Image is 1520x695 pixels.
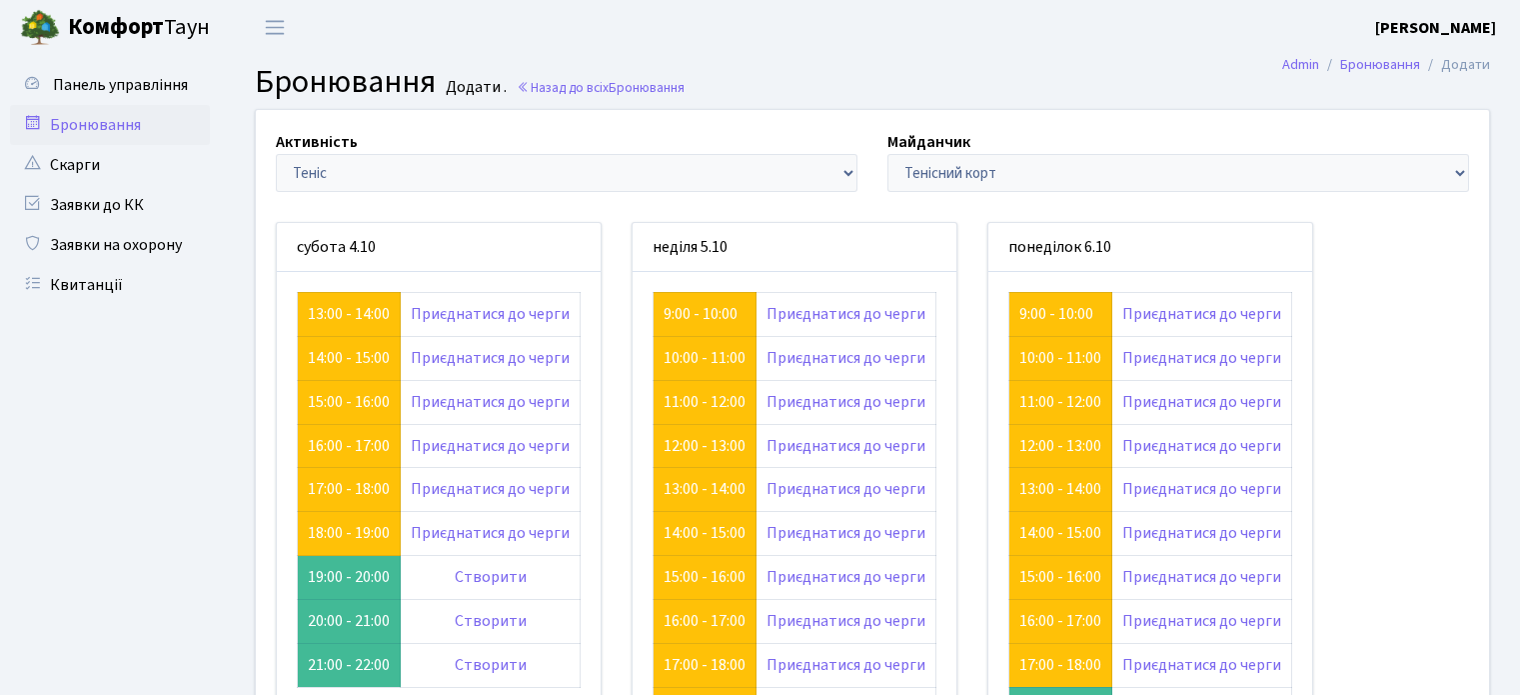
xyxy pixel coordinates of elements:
[308,478,390,500] a: 17:00 - 18:00
[1019,522,1101,544] a: 14:00 - 15:00
[766,478,925,500] a: Приєднатися до черги
[455,566,527,588] a: Створити
[766,610,925,632] a: Приєднатися до черги
[308,347,390,369] a: 14:00 - 15:00
[10,145,210,185] a: Скарги
[664,478,746,500] a: 13:00 - 14:00
[1122,566,1281,588] a: Приєднатися до черги
[766,522,925,544] a: Приєднатися до черги
[1375,17,1496,39] b: [PERSON_NAME]
[455,654,527,676] a: Створити
[10,225,210,265] a: Заявки на охорону
[1019,566,1101,588] a: 15:00 - 16:00
[664,566,746,588] a: 15:00 - 16:00
[1122,522,1281,544] a: Приєднатися до черги
[766,391,925,413] a: Приєднатися до черги
[68,11,210,45] span: Таун
[1019,654,1101,676] a: 17:00 - 18:00
[250,11,300,44] button: Переключити навігацію
[1122,654,1281,676] a: Приєднатися до черги
[664,347,746,369] a: 10:00 - 11:00
[1019,478,1101,500] a: 13:00 - 14:00
[988,223,1312,272] div: понеділок 6.10
[609,78,685,97] span: Бронювання
[1122,435,1281,457] a: Приєднатися до черги
[10,105,210,145] a: Бронювання
[1122,478,1281,500] a: Приєднатися до черги
[20,8,60,48] img: logo.png
[887,130,970,154] label: Майданчик
[1019,435,1101,457] a: 12:00 - 13:00
[1019,610,1101,632] a: 16:00 - 17:00
[1122,303,1281,325] a: Приєднатися до черги
[766,303,925,325] a: Приєднатися до черги
[664,654,746,676] a: 17:00 - 18:00
[517,78,685,97] a: Назад до всіхБронювання
[633,223,956,272] div: неділя 5.10
[1252,44,1520,86] nav: breadcrumb
[53,74,188,96] span: Панель управління
[1375,16,1496,40] a: [PERSON_NAME]
[10,65,210,105] a: Панель управління
[442,78,507,97] small: Додати .
[298,643,401,687] td: 21:00 - 22:00
[664,522,746,544] a: 14:00 - 15:00
[1420,54,1490,76] li: Додати
[766,435,925,457] a: Приєднатися до черги
[10,265,210,305] a: Квитанції
[1340,54,1420,75] a: Бронювання
[276,130,358,154] label: Активність
[411,522,570,544] a: Приєднатися до черги
[1122,347,1281,369] a: Приєднатися до черги
[664,435,746,457] a: 12:00 - 13:00
[308,522,390,544] a: 18:00 - 19:00
[68,11,164,43] b: Комфорт
[1019,303,1093,325] a: 9:00 - 10:00
[298,599,401,643] td: 20:00 - 21:00
[411,347,570,369] a: Приєднатися до черги
[1122,391,1281,413] a: Приєднатися до черги
[308,391,390,413] a: 15:00 - 16:00
[1282,54,1319,75] a: Admin
[308,303,390,325] a: 13:00 - 14:00
[766,566,925,588] a: Приєднатися до черги
[664,391,746,413] a: 11:00 - 12:00
[411,391,570,413] a: Приєднатися до черги
[411,478,570,500] a: Приєднатися до черги
[766,347,925,369] a: Приєднатися до черги
[308,435,390,457] a: 16:00 - 17:00
[664,303,738,325] a: 9:00 - 10:00
[10,185,210,225] a: Заявки до КК
[298,556,401,600] td: 19:00 - 20:00
[255,59,436,105] span: Бронювання
[664,610,746,632] a: 16:00 - 17:00
[1019,391,1101,413] a: 11:00 - 12:00
[455,610,527,632] a: Створити
[766,654,925,676] a: Приєднатися до черги
[411,303,570,325] a: Приєднатися до черги
[411,435,570,457] a: Приєднатися до черги
[277,223,601,272] div: субота 4.10
[1122,610,1281,632] a: Приєднатися до черги
[1019,347,1101,369] a: 10:00 - 11:00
